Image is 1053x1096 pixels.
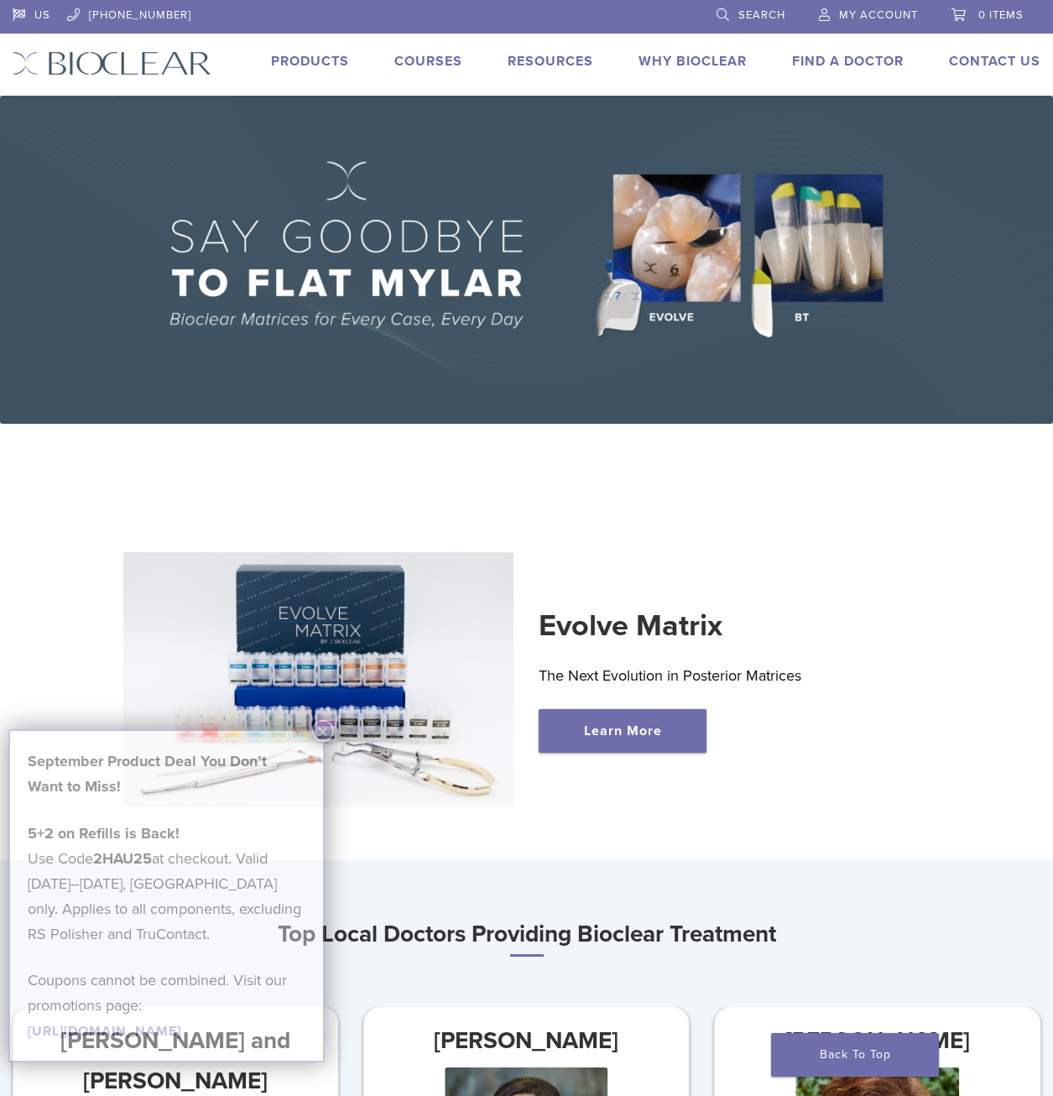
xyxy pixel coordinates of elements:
[738,8,785,22] span: Search
[28,968,305,1043] p: Coupons cannot be combined. Visit our promotions page:
[539,663,929,688] p: The Next Evolution in Posterior Matrices
[28,821,305,947] p: Use Code at checkout. Valid [DATE]–[DATE], [GEOGRAPHIC_DATA] only. Applies to all components, exc...
[792,53,904,70] a: Find A Doctor
[978,8,1024,22] span: 0 items
[123,552,513,807] img: Evolve Matrix
[539,709,706,753] a: Learn More
[715,1020,1040,1061] h3: [PERSON_NAME]
[949,53,1040,70] a: Contact Us
[363,1020,689,1061] h3: [PERSON_NAME]
[28,1023,181,1040] a: [URL][DOMAIN_NAME]
[771,1033,939,1077] a: Back To Top
[839,8,918,22] span: My Account
[508,53,593,70] a: Resources
[394,53,462,70] a: Courses
[93,849,152,868] strong: 2HAU25
[271,53,349,70] a: Products
[539,606,929,646] h2: Evolve Matrix
[28,824,180,843] strong: 5+2 on Refills is Back!
[312,720,334,742] button: Close
[28,752,267,796] strong: September Product Deal You Don’t Want to Miss!
[13,51,211,76] img: Bioclear
[639,53,747,70] a: Why Bioclear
